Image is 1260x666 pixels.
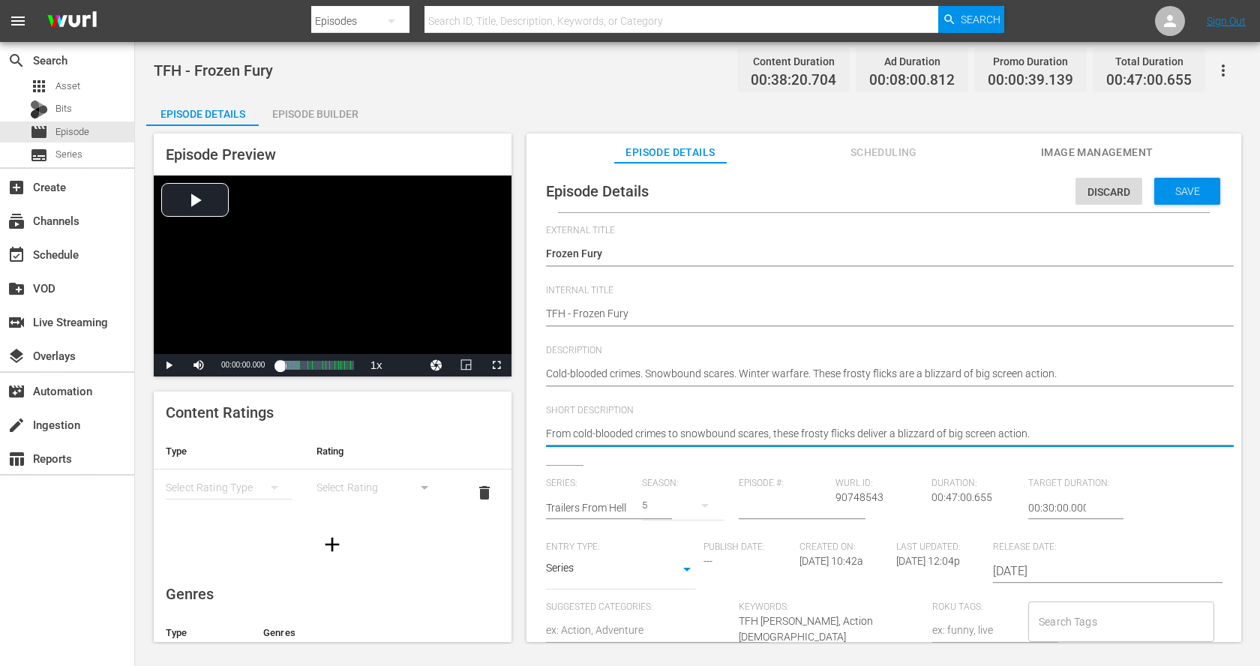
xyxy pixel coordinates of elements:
span: menu [9,12,27,30]
th: Genres [251,615,465,651]
span: Asset [30,77,48,95]
a: Sign Out [1207,15,1246,27]
span: Episode #: [739,478,828,490]
div: Promo Duration [988,51,1073,72]
textarea: TFH - Frozen Fury [546,306,1214,324]
span: Discard [1075,186,1142,198]
span: Season: [642,478,731,490]
span: Automation [7,382,25,400]
div: Series [546,559,696,582]
span: Duration: [931,478,1021,490]
button: Jump To Time [421,354,451,376]
span: Episode [30,123,48,141]
span: Series [55,147,82,162]
span: 00:47:00.655 [1106,72,1192,89]
button: Mute [184,354,214,376]
span: --- [703,555,712,567]
span: External Title [546,225,1214,237]
div: Episode Builder [259,96,371,132]
span: Episode Preview [166,145,276,163]
span: Scheduling [827,143,940,162]
th: Type [154,433,304,469]
div: Content Duration [751,51,836,72]
textarea: From cold-blooded crimes to snowbound scares, these frosty flicks deliver a blizzard of big scree... [546,426,1214,444]
div: Total Duration [1106,51,1192,72]
button: Episode Builder [259,96,371,126]
span: Description [546,345,1214,357]
span: Keywords: [739,601,924,613]
span: 90748543 [835,491,883,503]
span: Episode Details [546,182,649,200]
img: ans4CAIJ8jUAAAAAAAAAAAAAAAAAAAAAAAAgQb4GAAAAAAAAAAAAAAAAAAAAAAAAJMjXAAAAAAAAAAAAAAAAAAAAAAAAgAT5G... [36,4,108,39]
span: TFH - Frozen Fury [154,61,273,79]
span: Entry Type: [546,541,696,553]
span: 00:00:39.139 [988,72,1073,89]
span: 00:08:00.812 [869,72,955,89]
div: Bits [30,100,48,118]
span: Ingestion [7,416,25,434]
span: 00:38:20.704 [751,72,836,89]
button: Discard [1075,178,1142,205]
table: simple table [154,433,511,516]
button: Fullscreen [481,354,511,376]
div: Ad Duration [869,51,955,72]
span: delete [475,484,493,502]
span: Search [7,52,25,70]
textarea: Cold-blooded crimes. Snowbound scares. Winter warfare. These frosty flicks deliver a blizzard of ... [546,366,1214,384]
button: Play [154,354,184,376]
textarea: Frozen Fury [546,246,1214,264]
div: Video Player [154,175,511,376]
span: Short Description [546,405,1214,417]
span: 00:47:00.655 [931,491,992,503]
span: Last Updated: [896,541,985,553]
span: Channels [7,212,25,230]
button: delete [466,475,502,511]
div: Progress Bar [280,361,353,370]
span: Image Management [1041,143,1153,162]
span: Genres [166,585,214,603]
span: [DATE] 10:42a [799,555,863,567]
span: Series [30,146,48,164]
span: Roku Tags: [932,601,1021,613]
span: Reports [7,450,25,468]
span: Series: [546,478,635,490]
span: VOD [7,280,25,298]
span: Asset [55,79,80,94]
span: Search [961,6,1000,33]
span: Created On: [799,541,889,553]
span: Overlays [7,347,25,365]
span: [DATE] 12:04p [896,555,960,567]
span: Target Duration: [1028,478,1117,490]
span: Save [1163,185,1212,197]
span: Bits [55,101,72,116]
button: Picture-in-Picture [451,354,481,376]
span: Content Ratings [166,403,274,421]
span: Publish Date: [703,541,793,553]
button: Search [938,6,1004,33]
span: Episode [55,124,89,139]
button: Episode Details [146,96,259,126]
span: 00:00:00.000 [221,361,265,369]
div: Episode Details [146,96,259,132]
span: Create [7,178,25,196]
span: Live Streaming [7,313,25,331]
span: Schedule [7,246,25,264]
button: Playback Rate [361,354,391,376]
th: Rating [304,433,455,469]
span: Wurl ID: [835,478,925,490]
div: 5 [642,484,724,526]
span: Episode Details [614,143,727,162]
span: Release Date: [993,541,1185,553]
span: Suggested Categories: [546,601,731,613]
th: Type [154,615,251,651]
button: Save [1154,178,1220,205]
span: Internal Title [546,285,1214,297]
